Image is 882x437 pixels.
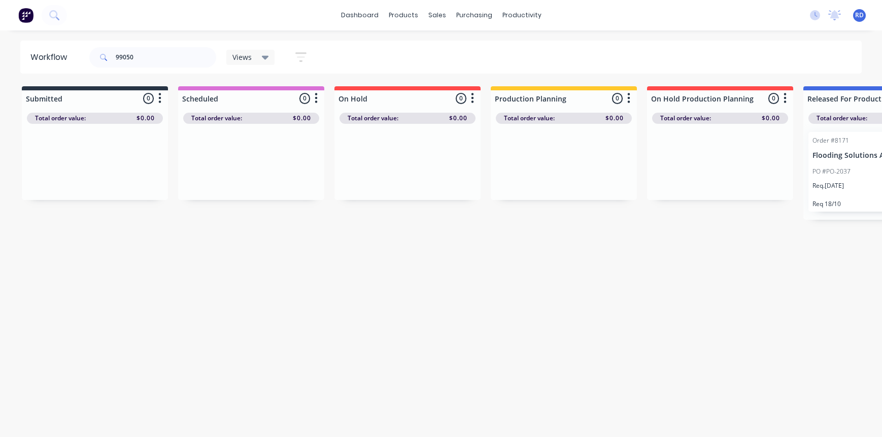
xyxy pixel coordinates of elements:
span: $0.00 [762,114,780,123]
div: purchasing [451,8,497,23]
span: Total order value: [35,114,86,123]
span: $0.00 [605,114,624,123]
span: Total order value: [817,114,867,123]
input: Search for orders... [116,47,216,68]
span: $0.00 [293,114,311,123]
p: Req. [DATE] [812,181,844,190]
img: Factory [18,8,33,23]
div: Workflow [30,51,72,63]
p: PO #PO-2037 [812,167,851,176]
span: Total order value: [660,114,711,123]
span: Total order value: [348,114,398,123]
a: dashboard [336,8,384,23]
span: $0.00 [137,114,155,123]
span: $0.00 [449,114,467,123]
span: RD [855,11,864,20]
span: Total order value: [504,114,555,123]
div: sales [423,8,451,23]
div: Order #8171 [812,136,849,145]
span: Views [232,52,252,62]
div: productivity [497,8,547,23]
span: Total order value: [191,114,242,123]
div: products [384,8,423,23]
